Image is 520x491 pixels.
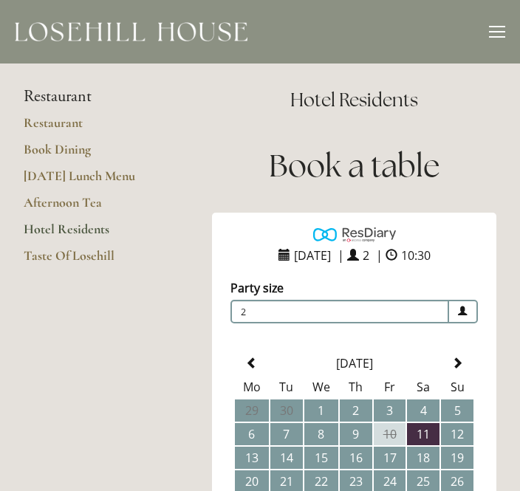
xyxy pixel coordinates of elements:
[441,447,473,469] td: 19
[374,376,406,398] th: Fr
[235,447,269,469] td: 13
[24,168,165,194] a: [DATE] Lunch Menu
[359,244,373,267] span: 2
[340,447,372,469] td: 16
[235,423,269,445] td: 6
[397,244,434,267] span: 10:30
[270,423,303,445] td: 7
[340,399,372,422] td: 2
[338,247,344,264] span: |
[24,87,165,106] li: Restaurant
[246,357,258,369] span: Previous Month
[15,22,247,41] img: Losehill House
[374,399,406,422] td: 3
[270,376,303,398] th: Tu
[270,447,303,469] td: 14
[340,376,372,398] th: Th
[441,423,473,445] td: 12
[235,376,269,398] th: Mo
[374,447,406,469] td: 17
[407,399,439,422] td: 4
[313,224,396,245] img: Powered by ResDiary
[230,280,284,296] label: Party size
[451,357,463,369] span: Next Month
[270,352,439,374] th: Select Month
[304,376,338,398] th: We
[407,447,439,469] td: 18
[212,87,496,113] h2: Hotel Residents
[407,376,439,398] th: Sa
[374,423,406,445] td: 10
[304,423,338,445] td: 8
[24,141,165,168] a: Book Dining
[441,376,473,398] th: Su
[407,423,439,445] td: 11
[24,194,165,221] a: Afternoon Tea
[441,399,473,422] td: 5
[230,300,449,323] span: 2
[24,247,165,274] a: Taste Of Losehill
[340,423,372,445] td: 9
[270,399,303,422] td: 30
[304,399,338,422] td: 1
[235,399,269,422] td: 29
[290,244,335,267] span: [DATE]
[212,144,496,188] h1: Book a table
[24,114,165,141] a: Restaurant
[376,247,383,264] span: |
[24,221,165,247] a: Hotel Residents
[304,447,338,469] td: 15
